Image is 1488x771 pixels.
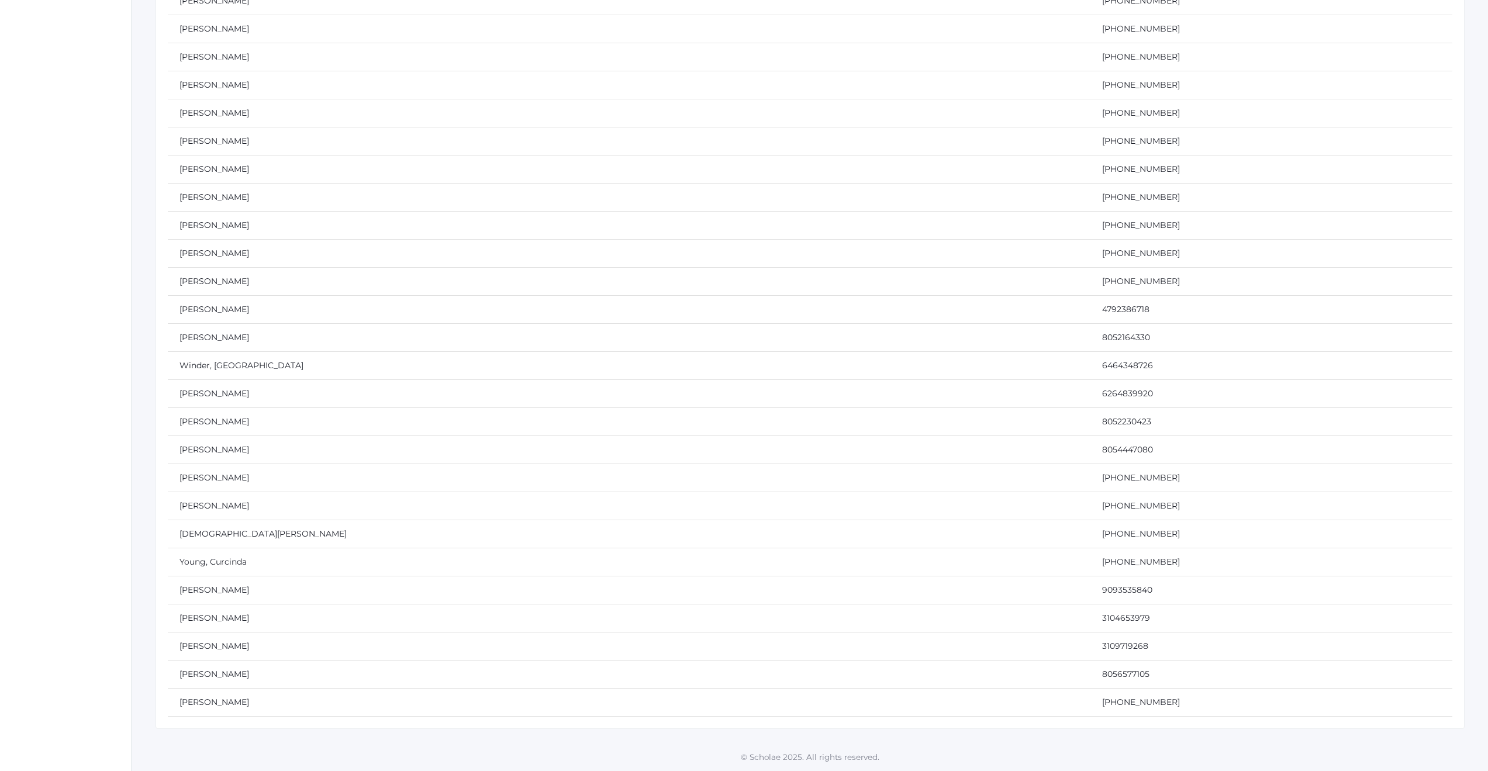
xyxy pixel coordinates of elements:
[1090,71,1452,99] td: [PHONE_NUMBER]
[1090,435,1452,464] td: 8054447080
[179,220,249,230] a: [PERSON_NAME]
[179,79,249,90] a: [PERSON_NAME]
[179,23,249,34] a: [PERSON_NAME]
[179,51,249,62] a: [PERSON_NAME]
[179,136,249,146] a: [PERSON_NAME]
[1090,520,1452,548] td: [PHONE_NUMBER]
[132,751,1488,763] p: © Scholae 2025. All rights reserved.
[1090,295,1452,323] td: 4792386718
[1090,183,1452,211] td: [PHONE_NUMBER]
[1090,379,1452,407] td: 6264839920
[1090,99,1452,127] td: [PHONE_NUMBER]
[1090,407,1452,435] td: 8052230423
[179,108,249,118] a: [PERSON_NAME]
[179,444,249,455] a: [PERSON_NAME]
[179,585,249,595] a: [PERSON_NAME]
[1090,464,1452,492] td: [PHONE_NUMBER]
[1090,688,1452,716] td: [PHONE_NUMBER]
[1090,632,1452,660] td: 3109719268
[179,332,249,343] a: [PERSON_NAME]
[179,416,249,427] a: [PERSON_NAME]
[179,669,249,679] a: [PERSON_NAME]
[179,388,249,399] a: [PERSON_NAME]
[1090,660,1452,688] td: 8056577105
[1090,351,1452,379] td: 6464348726
[1090,239,1452,267] td: [PHONE_NUMBER]
[179,613,249,623] a: [PERSON_NAME]
[1090,43,1452,71] td: [PHONE_NUMBER]
[1090,604,1452,632] td: 3104653979
[179,276,249,286] a: [PERSON_NAME]
[1090,155,1452,183] td: [PHONE_NUMBER]
[179,248,249,258] a: [PERSON_NAME]
[179,556,247,567] a: Young, Curcinda
[1090,267,1452,295] td: [PHONE_NUMBER]
[1090,576,1452,604] td: 9093535840
[1090,15,1452,43] td: [PHONE_NUMBER]
[179,192,249,202] a: [PERSON_NAME]
[179,528,347,539] a: [DEMOGRAPHIC_DATA][PERSON_NAME]
[179,360,303,371] a: Winder, [GEOGRAPHIC_DATA]
[1090,323,1452,351] td: 8052164330
[1090,211,1452,239] td: [PHONE_NUMBER]
[179,304,249,314] a: [PERSON_NAME]
[179,697,249,707] a: [PERSON_NAME]
[179,164,249,174] a: [PERSON_NAME]
[179,500,249,511] a: [PERSON_NAME]
[1090,127,1452,155] td: [PHONE_NUMBER]
[179,641,249,651] a: [PERSON_NAME]
[179,472,249,483] a: [PERSON_NAME]
[1090,548,1452,576] td: [PHONE_NUMBER]
[1090,492,1452,520] td: [PHONE_NUMBER]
